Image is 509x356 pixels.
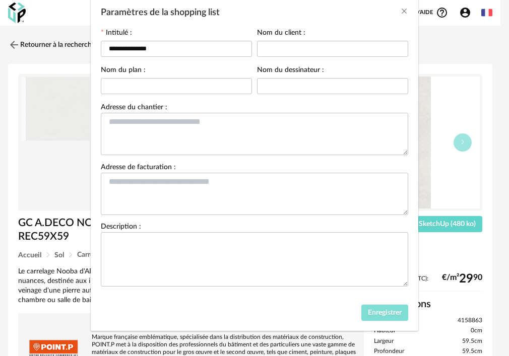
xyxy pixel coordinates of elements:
span: Paramètres de la shopping list [101,8,220,17]
label: Adresse du chantier : [101,104,167,113]
button: Enregistrer [361,305,409,321]
label: Adresse de facturation : [101,164,176,173]
button: Close [400,7,408,17]
label: Nom du dessinateur : [257,66,324,76]
label: Nom du client : [257,29,305,38]
label: Intitulé : [101,29,132,38]
label: Nom du plan : [101,66,146,76]
label: Description : [101,223,141,232]
span: Enregistrer [368,309,402,316]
